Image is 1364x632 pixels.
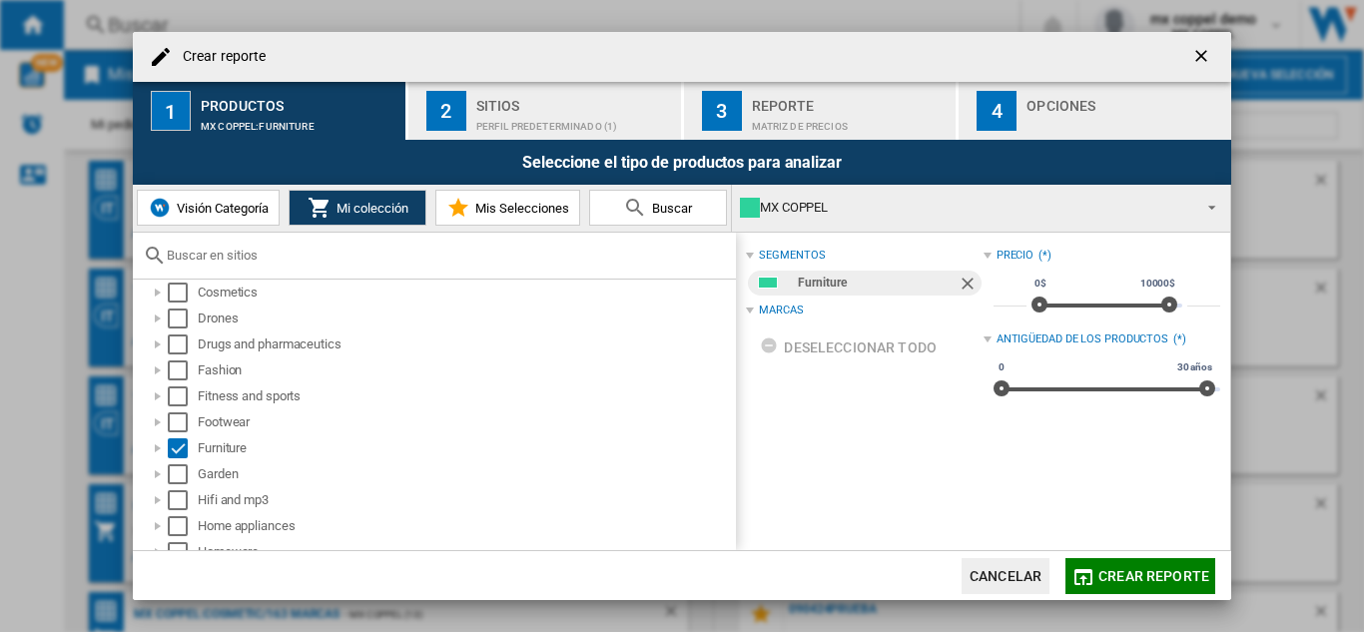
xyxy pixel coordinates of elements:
[168,309,198,328] md-checkbox: Select
[137,190,280,226] button: Visión Categoría
[1031,276,1049,292] span: 0$
[168,464,198,484] md-checkbox: Select
[684,82,959,140] button: 3 Reporte Matriz de precios
[1065,558,1215,594] button: Crear reporte
[168,542,198,562] md-checkbox: Select
[760,329,937,365] div: Deseleccionar todo
[168,438,198,458] md-checkbox: Select
[289,190,426,226] button: Mi colección
[198,516,733,536] div: Home appliances
[168,386,198,406] md-checkbox: Select
[133,140,1231,185] div: Seleccione el tipo de productos para analizar
[1183,37,1223,77] button: getI18NText('BUTTONS.CLOSE_DIALOG')
[198,283,733,303] div: Cosmetics
[426,91,466,131] div: 2
[198,438,733,458] div: Furniture
[198,360,733,380] div: Fashion
[198,309,733,328] div: Drones
[996,359,1008,375] span: 0
[1026,90,1223,111] div: Opciones
[702,91,742,131] div: 3
[1098,568,1209,584] span: Crear reporte
[198,412,733,432] div: Footwear
[476,90,673,111] div: Sitios
[647,201,692,216] span: Buscar
[151,91,191,131] div: 1
[962,558,1049,594] button: Cancelar
[752,90,949,111] div: Reporte
[332,201,408,216] span: Mi colección
[958,274,982,298] ng-md-icon: Quitar
[476,111,673,132] div: Perfil predeterminado (1)
[133,82,407,140] button: 1 Productos MX COPPEL:Furniture
[168,283,198,303] md-checkbox: Select
[173,47,266,67] h4: Crear reporte
[977,91,1017,131] div: 4
[172,201,269,216] span: Visión Categoría
[167,248,726,263] input: Buscar en sitios
[1137,276,1178,292] span: 10000$
[1174,359,1215,375] span: 30 años
[168,516,198,536] md-checkbox: Select
[168,490,198,510] md-checkbox: Select
[168,412,198,432] md-checkbox: Select
[198,464,733,484] div: Garden
[201,90,397,111] div: Productos
[754,329,943,365] button: Deseleccionar todo
[148,196,172,220] img: wiser-icon-blue.png
[168,360,198,380] md-checkbox: Select
[408,82,683,140] button: 2 Sitios Perfil predeterminado (1)
[198,542,733,562] div: Homeware
[997,248,1033,264] div: Precio
[997,331,1168,347] div: Antigüedad de los productos
[198,490,733,510] div: Hifi and mp3
[168,334,198,354] md-checkbox: Select
[201,111,397,132] div: MX COPPEL:Furniture
[435,190,580,226] button: Mis Selecciones
[198,334,733,354] div: Drugs and pharmaceutics
[740,194,1190,222] div: MX COPPEL
[759,303,803,318] div: Marcas
[959,82,1231,140] button: 4 Opciones
[1191,46,1215,70] ng-md-icon: getI18NText('BUTTONS.CLOSE_DIALOG')
[798,271,957,296] div: Furniture
[759,248,825,264] div: segmentos
[589,190,727,226] button: Buscar
[470,201,569,216] span: Mis Selecciones
[198,386,733,406] div: Fitness and sports
[752,111,949,132] div: Matriz de precios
